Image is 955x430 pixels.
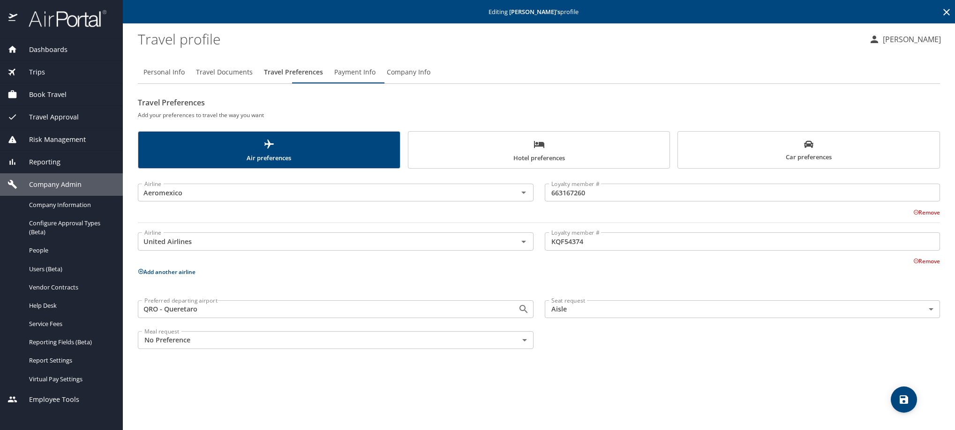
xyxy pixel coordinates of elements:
img: icon-airportal.png [8,9,18,28]
strong: [PERSON_NAME] 's [509,7,560,16]
div: Aisle [545,300,940,318]
span: Hotel preferences [414,139,664,163]
div: No Preference [138,331,534,349]
span: Trips [17,67,45,77]
button: Open [517,186,530,199]
h2: Travel Preferences [138,95,940,110]
h6: Add your preferences to travel the way you want [138,110,940,120]
span: Service Fees [29,319,112,328]
span: Report Settings [29,356,112,365]
span: Vendor Contracts [29,283,112,292]
span: Travel Approval [17,112,79,122]
span: Help Desk [29,301,112,310]
button: Remove [913,257,940,265]
button: Remove [913,208,940,216]
span: Virtual Pay Settings [29,375,112,384]
button: Add another airline [138,268,196,276]
input: Select an Airline [141,235,503,247]
span: Reporting Fields (Beta) [29,338,112,347]
input: Select an Airline [141,186,503,199]
img: airportal-logo.png [18,9,106,28]
span: Personal Info [143,67,185,78]
span: Payment Info [334,67,376,78]
span: Car preferences [684,140,934,163]
div: scrollable force tabs example [138,131,940,169]
button: save [891,386,917,413]
span: Users (Beta) [29,265,112,274]
span: Book Travel [17,89,67,100]
p: Editing profile [126,9,952,15]
span: Employee Tools [17,394,79,405]
span: Configure Approval Types (Beta) [29,219,112,237]
div: Profile [138,61,940,83]
span: Company Admin [17,179,82,190]
input: Search for and select an airport [141,303,503,315]
span: People [29,246,112,255]
span: Travel Preferences [264,67,323,78]
span: Air preferences [144,139,394,163]
button: Open [517,235,530,248]
span: Risk Management [17,134,86,145]
p: [PERSON_NAME] [880,34,941,45]
span: Reporting [17,157,60,167]
button: Open [517,303,530,316]
span: Company Info [387,67,430,78]
span: Company Information [29,200,112,209]
button: [PERSON_NAME] [865,31,945,48]
span: Travel Documents [196,67,253,78]
span: Dashboards [17,44,68,55]
h1: Travel profile [138,24,861,53]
